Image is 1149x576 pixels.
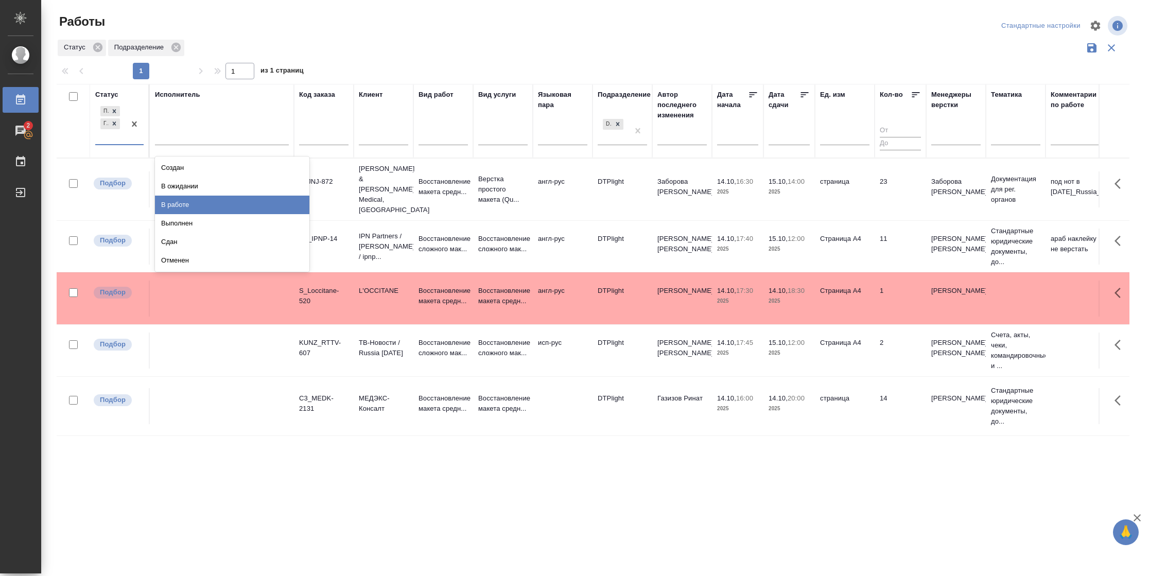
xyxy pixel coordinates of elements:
button: Сохранить фильтры [1082,38,1102,58]
p: 15.10, [769,178,788,185]
div: В работе [155,196,309,214]
p: Подразделение [114,42,167,53]
div: DTPlight [603,119,612,130]
p: Подбор [100,235,126,246]
input: До [880,137,921,150]
p: 2025 [769,348,810,358]
td: DTPlight [593,171,652,207]
p: Документация для рег. органов [991,174,1040,205]
td: Страница А4 [815,229,875,265]
div: Дата начала [717,90,748,110]
div: Подразделение [108,40,184,56]
p: 14.10, [717,235,736,242]
td: страница [815,171,875,207]
div: C3_MEDK-2131 [299,393,349,414]
p: L'OCCITANE [359,286,408,296]
p: [PERSON_NAME] [PERSON_NAME] [931,338,981,358]
td: DTPlight [593,281,652,317]
div: Выполнен [155,214,309,233]
p: 17:40 [736,235,753,242]
p: 14.10, [717,287,736,294]
p: [PERSON_NAME] & [PERSON_NAME] Medical, [GEOGRAPHIC_DATA] [359,164,408,215]
td: 14 [875,388,926,424]
p: Подбор [100,178,126,188]
p: 2025 [769,244,810,254]
p: 14.10, [769,287,788,294]
p: Восстановление сложного мак... [478,234,528,254]
button: Здесь прячутся важные кнопки [1108,229,1133,253]
div: Кол-во [880,90,903,100]
p: 2025 [769,296,810,306]
p: 16:30 [736,178,753,185]
td: 1 [875,281,926,317]
div: Клиент [359,90,382,100]
div: C3_IPNP-14 [299,234,349,244]
div: Ед. изм [820,90,845,100]
td: 2 [875,333,926,369]
td: DTPlight [593,333,652,369]
div: Готов к работе [100,118,109,129]
p: IPN Partners / [PERSON_NAME] / ipnp... [359,231,408,262]
p: Восстановление макета средн... [419,177,468,197]
div: Вид работ [419,90,454,100]
p: Восстановление сложного мак... [419,234,468,254]
button: Здесь прячутся важные кнопки [1108,333,1133,357]
p: 15.10, [769,339,788,346]
button: Здесь прячутся важные кнопки [1108,388,1133,413]
div: split button [999,18,1083,34]
div: Исполнитель [155,90,200,100]
div: Тематика [991,90,1022,100]
p: араб наклейку не верстать [1051,234,1100,254]
p: 14:00 [788,178,805,185]
td: исп-рус [533,333,593,369]
div: Можно подбирать исполнителей [93,338,144,352]
p: 2025 [717,348,758,358]
td: англ-рус [533,281,593,317]
p: Счета, акты, чеки, командировочные и ... [991,330,1040,371]
div: Подразделение [598,90,651,100]
td: Газизов Ринат [652,388,712,424]
p: 12:00 [788,339,805,346]
div: Можно подбирать исполнителей [93,393,144,407]
p: Статус [64,42,89,53]
span: 2 [20,120,36,131]
a: 2 [3,118,39,144]
div: S_Loccitane-520 [299,286,349,306]
td: 11 [875,229,926,265]
p: 17:30 [736,287,753,294]
button: 🙏 [1113,519,1139,545]
button: Здесь прячутся важные кнопки [1108,281,1133,305]
p: 14.10, [717,339,736,346]
div: Можно подбирать исполнителей [93,234,144,248]
td: Страница А4 [815,333,875,369]
div: Можно подбирать исполнителей [93,286,144,300]
p: 2025 [717,187,758,197]
td: DTPlight [593,229,652,265]
p: Восстановление макета средн... [419,393,468,414]
p: 2025 [717,296,758,306]
p: Подбор [100,339,126,350]
button: Здесь прячутся важные кнопки [1108,171,1133,196]
span: Настроить таблицу [1083,13,1108,38]
div: Подбор [100,106,109,117]
p: ТВ-Новости / Russia [DATE] [359,338,408,358]
p: Восстановление сложного мак... [478,338,528,358]
p: Восстановление макета средн... [478,286,528,306]
p: 12:00 [788,235,805,242]
div: Код заказа [299,90,335,100]
p: под нот в [DATE]_Russia_AVOwHL_MD... [1051,177,1100,197]
div: Автор последнего изменения [657,90,707,120]
div: Статус [58,40,106,56]
span: Посмотреть информацию [1108,16,1129,36]
button: Сбросить фильтры [1102,38,1121,58]
div: В ожидании [155,177,309,196]
div: Отменен [155,251,309,270]
span: Работы [57,13,105,30]
p: Верстка простого макета (Qu... [478,174,528,205]
td: англ-рус [533,171,593,207]
td: [PERSON_NAME] [PERSON_NAME] [652,229,712,265]
td: [PERSON_NAME] [652,281,712,317]
p: 18:30 [788,287,805,294]
p: 14.10, [769,394,788,402]
p: [PERSON_NAME] [PERSON_NAME] [931,234,981,254]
